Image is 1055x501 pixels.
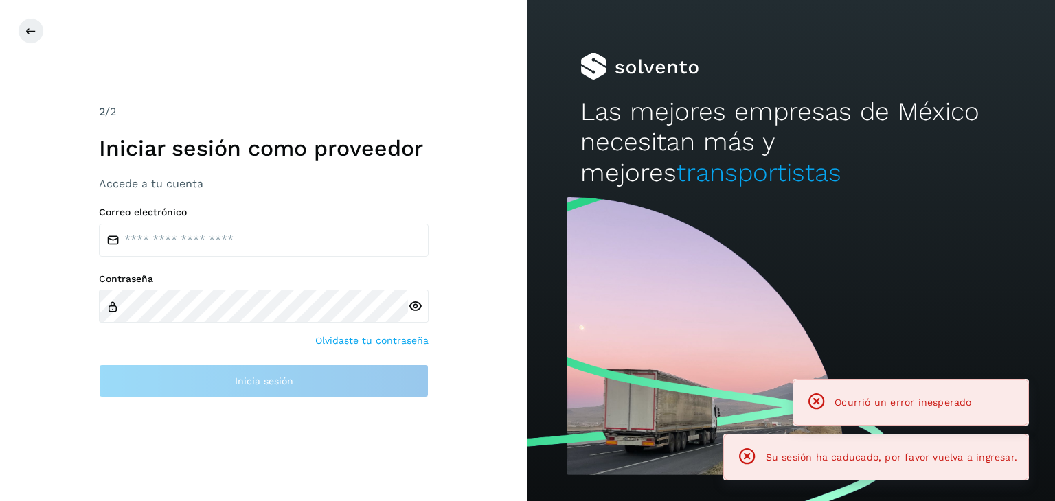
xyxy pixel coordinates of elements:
[235,376,293,386] span: Inicia sesión
[99,207,429,218] label: Correo electrónico
[99,104,429,120] div: /2
[99,177,429,190] h3: Accede a tu cuenta
[99,105,105,118] span: 2
[835,397,971,408] span: Ocurrió un error inesperado
[99,364,429,397] button: Inicia sesión
[677,158,841,187] span: transportistas
[99,135,429,161] h1: Iniciar sesión como proveedor
[580,97,1002,188] h2: Las mejores empresas de México necesitan más y mejores
[99,273,429,285] label: Contraseña
[315,334,429,348] a: Olvidaste tu contraseña
[766,452,1017,463] span: Su sesión ha caducado, por favor vuelva a ingresar.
